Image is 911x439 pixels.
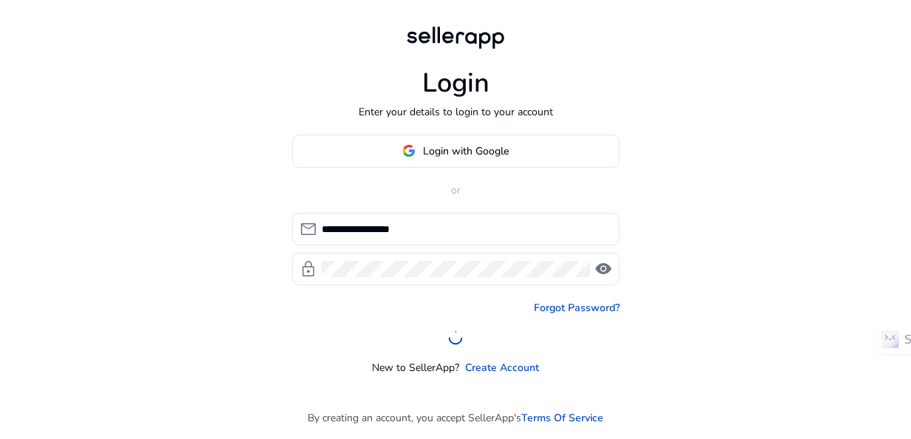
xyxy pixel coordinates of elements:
img: google-logo.svg [402,144,416,157]
span: visibility [595,260,612,278]
p: or [292,183,620,198]
button: Login with Google [292,135,620,168]
a: Terms Of Service [521,410,603,426]
span: Login with Google [423,143,509,159]
p: New to SellerApp? [372,360,459,375]
h1: Login [422,67,490,99]
a: Forgot Password? [534,300,620,316]
span: mail [299,220,317,238]
span: lock [299,260,317,278]
p: Enter your details to login to your account [359,104,553,120]
a: Create Account [465,360,539,375]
